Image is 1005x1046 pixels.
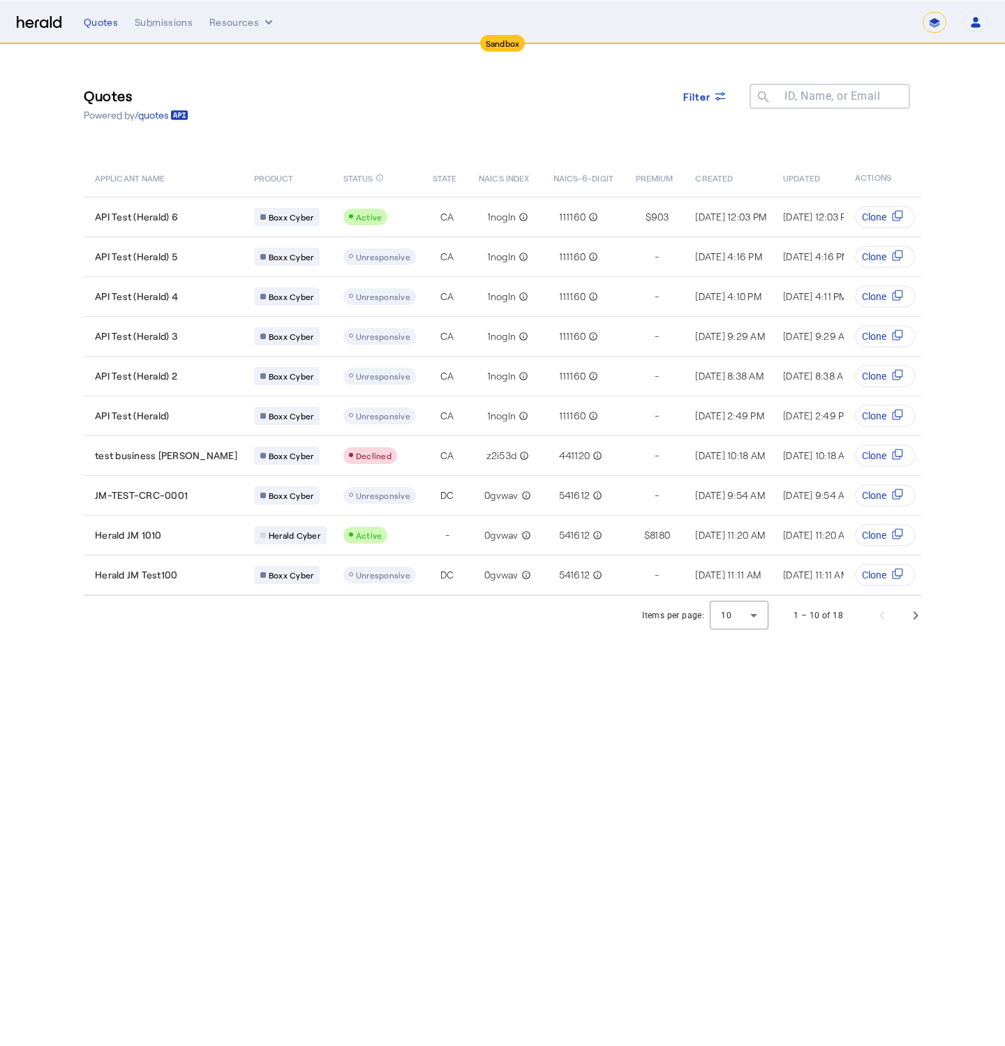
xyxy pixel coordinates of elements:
[586,250,598,264] mat-icon: info_outline
[683,89,711,104] span: Filter
[855,524,916,546] button: Clone
[586,329,598,343] mat-icon: info_outline
[862,329,886,343] span: Clone
[559,369,586,383] span: 111160
[95,568,177,582] span: Herald JM Test100
[655,488,659,502] span: -
[356,530,382,540] span: Active
[516,250,528,264] mat-icon: info_outline
[480,35,526,52] div: Sandbox
[440,290,454,304] span: CA
[783,449,853,461] span: [DATE] 10:18 AM
[695,370,764,382] span: [DATE] 8:38 AM
[516,449,529,463] mat-icon: info_outline
[484,528,519,542] span: 0gvwav
[695,211,766,223] span: [DATE] 12:03 PM
[855,444,916,467] button: Clone
[590,568,602,582] mat-icon: info_outline
[95,409,169,423] span: API Test (Herald)
[783,410,852,421] span: [DATE] 2:49 PM
[794,608,843,622] div: 1 – 10 of 18
[655,449,659,463] span: -
[95,449,237,463] span: test business [PERSON_NAME]
[440,409,454,423] span: CA
[516,210,528,224] mat-icon: info_outline
[356,292,410,301] span: Unresponsive
[590,528,602,542] mat-icon: info_outline
[95,329,177,343] span: API Test (Herald) 3
[95,488,188,502] span: JM-TEST-CRC-0001
[855,285,916,308] button: Clone
[356,371,410,381] span: Unresponsive
[655,329,659,343] span: -
[862,210,886,224] span: Clone
[95,170,165,184] span: APPLICANT NAME
[440,250,454,264] span: CA
[487,329,516,343] span: 1nogln
[486,449,517,463] span: z2i53d
[269,331,314,342] span: Boxx Cyber
[862,528,886,542] span: Clone
[862,568,886,582] span: Clone
[899,599,932,632] button: Next page
[672,84,739,109] button: Filter
[783,370,851,382] span: [DATE] 8:38 AM
[655,250,659,264] span: -
[487,250,516,264] span: 1nogln
[356,570,410,580] span: Unresponsive
[445,528,449,542] span: -
[695,569,761,581] span: [DATE] 11:11 AM
[135,15,193,29] div: Submissions
[695,330,765,342] span: [DATE] 9:29 AM
[356,331,410,341] span: Unresponsive
[783,170,820,184] span: UPDATED
[356,451,392,461] span: Declined
[636,170,673,184] span: PREMIUM
[783,211,854,223] span: [DATE] 12:03 PM
[269,251,314,262] span: Boxx Cyber
[655,369,659,383] span: -
[269,569,314,581] span: Boxx Cyber
[855,484,916,507] button: Clone
[440,449,454,463] span: CA
[519,488,531,502] mat-icon: info_outline
[559,250,586,264] span: 111160
[440,210,454,224] span: CA
[862,488,886,502] span: Clone
[655,290,659,304] span: -
[269,490,314,501] span: Boxx Cyber
[95,250,177,264] span: API Test (Herald) 5
[862,290,886,304] span: Clone
[855,405,916,427] button: Clone
[646,210,651,224] span: $
[487,210,516,224] span: 1nogln
[559,210,586,224] span: 111160
[84,108,188,122] p: Powered by
[783,330,853,342] span: [DATE] 9:29 AM
[586,210,598,224] mat-icon: info_outline
[440,369,454,383] span: CA
[487,409,516,423] span: 1nogln
[516,329,528,343] mat-icon: info_outline
[553,170,613,184] span: NAICS-6-DIGIT
[269,291,314,302] span: Boxx Cyber
[84,15,118,29] div: Quotes
[855,246,916,268] button: Clone
[516,290,528,304] mat-icon: info_outline
[695,449,765,461] span: [DATE] 10:18 AM
[559,449,590,463] span: 441120
[516,409,528,423] mat-icon: info_outline
[17,16,61,29] img: Herald Logo
[855,325,916,348] button: Clone
[855,206,916,228] button: Clone
[487,369,516,383] span: 1nogln
[586,369,598,383] mat-icon: info_outline
[750,89,773,107] mat-icon: search
[784,89,880,103] mat-label: ID, Name, or Email
[269,410,314,421] span: Boxx Cyber
[269,371,314,382] span: Boxx Cyber
[695,489,765,501] span: [DATE] 9:54 AM
[440,488,454,502] span: DC
[356,252,410,262] span: Unresponsive
[375,170,384,186] mat-icon: info_outline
